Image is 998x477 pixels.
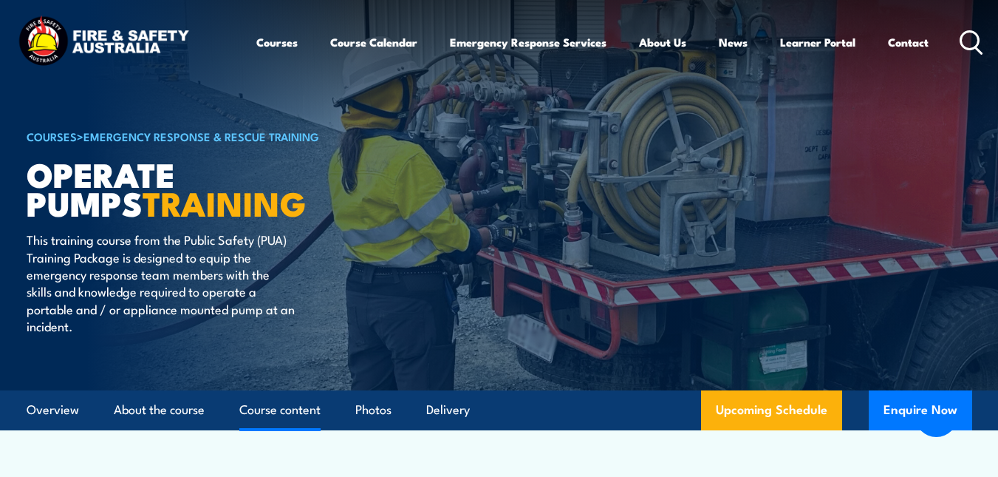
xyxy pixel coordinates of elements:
a: News [719,24,748,60]
strong: TRAINING [143,177,307,228]
h1: Operate Pumps [27,159,392,217]
a: Upcoming Schedule [701,390,842,430]
a: Delivery [426,390,470,430]
a: Emergency Response Services [450,24,606,60]
a: Course Calendar [330,24,417,60]
a: Course content [239,390,321,430]
a: About the course [114,390,205,430]
a: Emergency Response & Rescue Training [83,128,319,144]
a: Learner Portal [780,24,855,60]
button: Enquire Now [869,390,972,430]
a: Contact [888,24,929,60]
a: Photos [355,390,392,430]
a: About Us [639,24,686,60]
a: Overview [27,390,79,430]
a: COURSES [27,128,77,144]
a: Courses [256,24,298,60]
p: This training course from the Public Safety (PUA) Training Package is designed to equip the emerg... [27,231,296,334]
h6: > [27,127,392,145]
